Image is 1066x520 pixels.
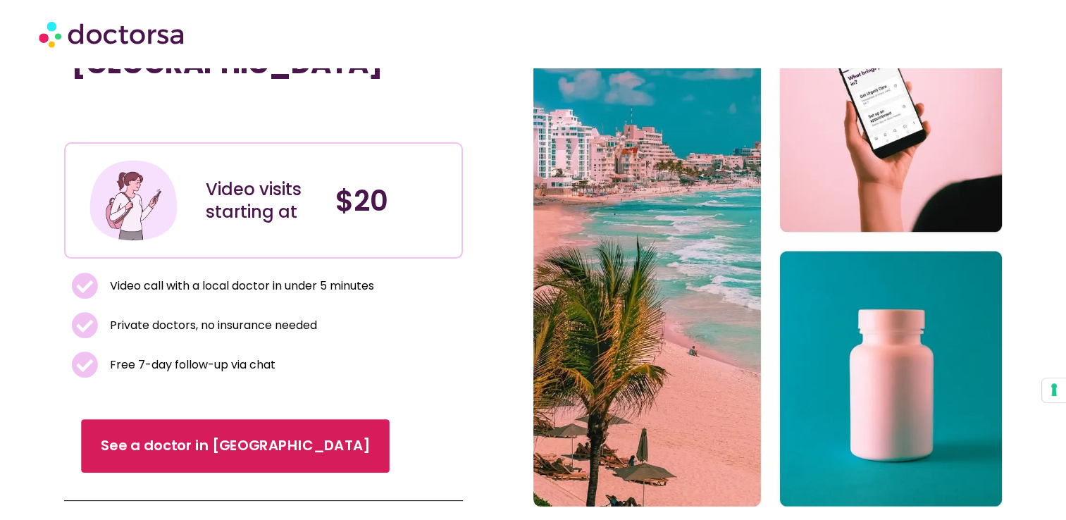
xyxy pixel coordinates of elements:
[106,276,374,296] span: Video call with a local doctor in under 5 minutes
[106,355,275,375] span: Free 7-day follow-up via chat
[101,436,370,457] span: See a doctor in [GEOGRAPHIC_DATA]
[87,154,180,247] img: Illustration depicting a young woman in a casual outfit, engaged with her smartphone. She has a p...
[71,111,456,128] iframe: Customer reviews powered by Trustpilot
[206,178,321,223] div: Video visits starting at
[71,94,283,111] iframe: Customer reviews powered by Trustpilot
[1042,378,1066,402] button: Your consent preferences for tracking technologies
[335,184,451,218] h4: $20
[106,316,317,335] span: Private doctors, no insurance needed
[81,420,389,473] a: See a doctor in [GEOGRAPHIC_DATA]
